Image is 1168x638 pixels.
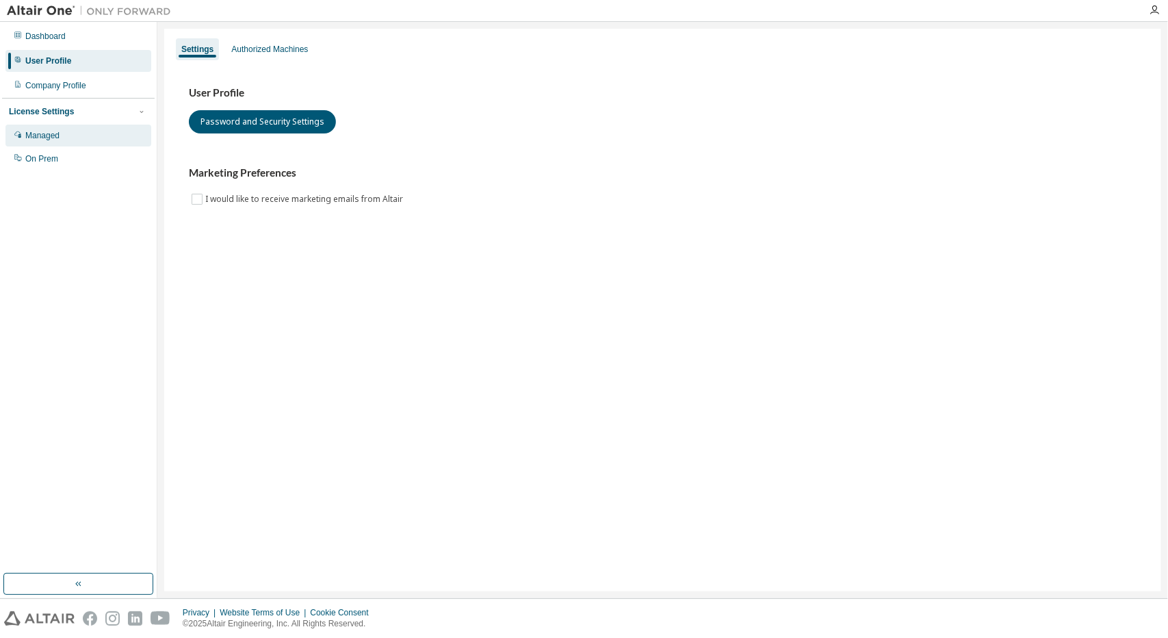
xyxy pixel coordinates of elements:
[25,130,60,141] div: Managed
[183,618,377,630] p: © 2025 Altair Engineering, Inc. All Rights Reserved.
[310,607,376,618] div: Cookie Consent
[105,611,120,626] img: instagram.svg
[9,106,74,117] div: License Settings
[181,44,213,55] div: Settings
[189,110,336,133] button: Password and Security Settings
[189,166,1137,180] h3: Marketing Preferences
[83,611,97,626] img: facebook.svg
[7,4,178,18] img: Altair One
[25,31,66,42] div: Dashboard
[231,44,308,55] div: Authorized Machines
[189,86,1137,100] h3: User Profile
[25,80,86,91] div: Company Profile
[151,611,170,626] img: youtube.svg
[128,611,142,626] img: linkedin.svg
[4,611,75,626] img: altair_logo.svg
[25,153,58,164] div: On Prem
[220,607,310,618] div: Website Terms of Use
[183,607,220,618] div: Privacy
[205,191,406,207] label: I would like to receive marketing emails from Altair
[25,55,71,66] div: User Profile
